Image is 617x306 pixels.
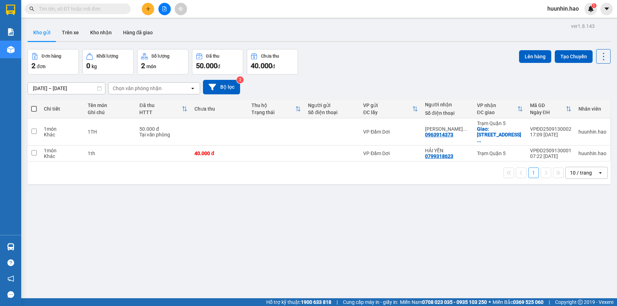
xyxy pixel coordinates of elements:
button: aim [175,3,187,15]
button: Trên xe [56,24,85,41]
div: HẢI YẾN [425,148,470,153]
span: 2 [141,61,145,70]
div: Trạng thái [251,110,296,115]
span: Miền Nam [400,298,487,306]
span: Miền Bắc [493,298,543,306]
th: Toggle SortBy [136,100,191,118]
button: Hàng đã giao [117,24,158,41]
span: aim [178,6,183,11]
div: Khác [44,132,81,137]
div: Người nhận [425,102,470,107]
div: HTTT [139,110,182,115]
button: Chưa thu40.000đ [247,49,298,75]
div: Chưa thu [194,106,244,112]
div: ĐC lấy [363,110,412,115]
button: Đơn hàng2đơn [28,49,79,75]
div: Tại văn phòng [139,132,187,137]
svg: open [190,86,196,91]
button: file-add [158,3,171,15]
span: ... [477,137,481,143]
div: Chi tiết [44,106,81,112]
input: Select a date range. [28,83,105,94]
div: 40.000 đ [194,151,244,156]
div: Khác [44,153,81,159]
span: question-circle [7,259,14,266]
button: Đã thu50.000đ [192,49,243,75]
div: ver 1.8.143 [571,22,595,30]
span: 2 [31,61,35,70]
span: Cung cấp máy in - giấy in: [343,298,398,306]
svg: open [598,170,603,176]
th: Toggle SortBy [526,100,575,118]
div: Khối lượng [97,54,118,59]
span: 0 [86,61,90,70]
div: 17:09 [DATE] [530,132,571,137]
span: 1 [593,3,595,8]
span: 40.000 [251,61,272,70]
input: Tìm tên, số ĐT hoặc mã đơn [39,5,122,13]
div: Nhân viên [578,106,606,112]
strong: 1900 633 818 [301,299,331,305]
span: món [146,64,156,69]
strong: 0708 023 035 - 0935 103 250 [422,299,487,305]
div: Ghi chú [88,110,132,115]
span: huunhin.hao [542,4,584,13]
img: solution-icon [7,28,14,36]
th: Toggle SortBy [360,100,421,118]
button: Kho gửi [28,24,56,41]
sup: 1 [592,3,596,8]
span: copyright [578,300,583,305]
div: Người gửi [308,102,356,108]
span: đ [272,64,275,69]
div: Giao: 57/7 ĐƯỜNG ĐÔNG HƯNG THUẬN P TÂN HƯNG Q12 : 120K SHIP [477,126,523,143]
div: 0963914373 [425,132,453,137]
div: Đơn hàng [42,54,61,59]
div: 1th [88,151,132,156]
span: message [7,291,14,298]
div: Đã thu [206,54,219,59]
div: VPĐD2509130002 [530,126,571,132]
span: caret-down [604,6,610,12]
img: logo-vxr [6,5,15,15]
div: huunhin.hao [578,151,606,156]
div: Thu hộ [251,102,296,108]
div: VPĐD2509130001 [530,148,571,153]
div: 1 món [44,126,81,132]
span: | [549,298,550,306]
div: 10 / trang [570,169,592,176]
div: VP Đầm Dơi [363,151,418,156]
span: | [337,298,338,306]
div: Ngày ĐH [530,110,566,115]
span: ⚪️ [489,301,491,304]
div: Số lượng [151,54,169,59]
span: 50.000 [196,61,217,70]
div: Chưa thu [261,54,279,59]
span: notification [7,275,14,282]
button: Lên hàng [519,50,551,63]
span: plus [146,6,151,11]
div: Số điện thoại [308,110,356,115]
div: ĐC giao [477,110,517,115]
div: Số điện thoại [425,110,470,116]
button: Khối lượng0kg [82,49,134,75]
button: caret-down [600,3,613,15]
div: 1TH [88,129,132,135]
div: Chọn văn phòng nhận [113,85,162,92]
span: Hỗ trợ kỹ thuật: [266,298,331,306]
span: đơn [37,64,46,69]
span: đ [217,64,220,69]
div: Trạm Quận 5 [477,120,523,126]
div: Tên món [88,102,132,108]
th: Toggle SortBy [473,100,526,118]
div: VP nhận [477,102,517,108]
th: Toggle SortBy [248,100,305,118]
div: VP gửi [363,102,412,108]
sup: 2 [237,76,244,83]
button: Tạo Chuyến [555,50,593,63]
div: 07:22 [DATE] [530,153,571,159]
div: VP Đầm Dơi [363,129,418,135]
img: warehouse-icon [7,243,14,251]
div: 0799318623 [425,153,453,159]
div: Mã GD [530,102,566,108]
img: warehouse-icon [7,46,14,53]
